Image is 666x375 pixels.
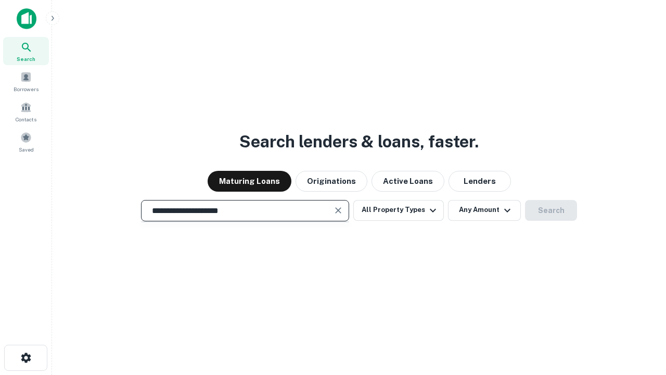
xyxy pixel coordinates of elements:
[208,171,291,192] button: Maturing Loans
[3,97,49,126] a: Contacts
[19,145,34,154] span: Saved
[296,171,367,192] button: Originations
[449,171,511,192] button: Lenders
[3,67,49,95] a: Borrowers
[17,8,36,29] img: capitalize-icon.png
[17,55,35,63] span: Search
[372,171,444,192] button: Active Loans
[331,203,345,218] button: Clear
[448,200,521,221] button: Any Amount
[353,200,444,221] button: All Property Types
[16,115,36,123] span: Contacts
[3,37,49,65] a: Search
[3,128,49,156] a: Saved
[614,258,666,308] iframe: Chat Widget
[239,129,479,154] h3: Search lenders & loans, faster.
[14,85,39,93] span: Borrowers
